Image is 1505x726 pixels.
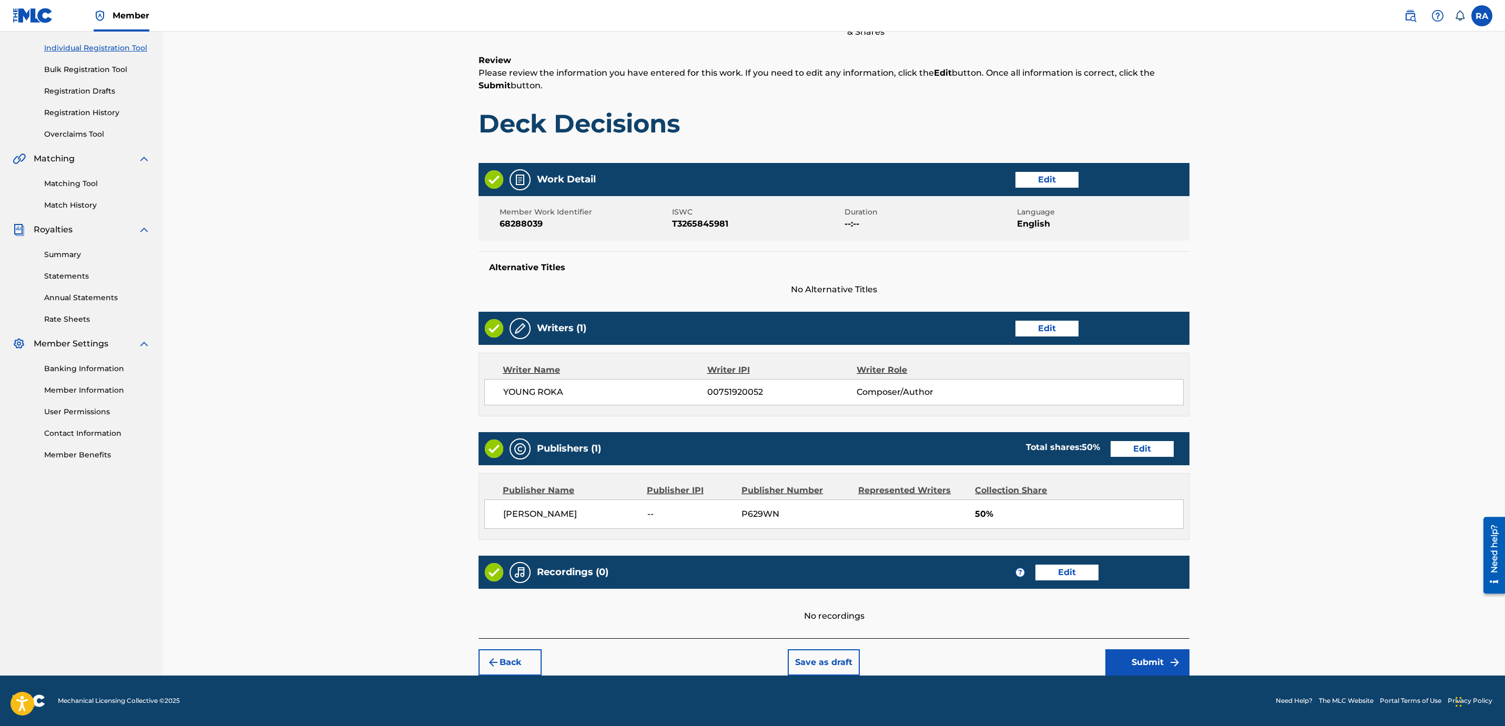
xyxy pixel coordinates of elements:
a: Statements [44,271,150,282]
h5: Work Detail [537,173,596,186]
a: Bulk Registration Tool [44,64,150,75]
a: Member Benefits [44,449,150,461]
span: 00751920052 [707,386,857,398]
button: Edit [1035,565,1099,580]
a: Summary [44,249,150,260]
span: Composer/Author [857,386,993,398]
span: ? [1016,568,1024,577]
span: No Alternative Titles [479,283,1189,296]
a: The MLC Website [1319,696,1374,705]
a: Match History [44,200,150,211]
img: Top Rightsholder [94,9,106,22]
img: Valid [485,319,503,338]
img: 7ee5dd4eb1f8a8e3ef2f.svg [487,656,500,669]
a: Overclaims Tool [44,129,150,140]
a: Banking Information [44,363,150,374]
div: Help [1427,5,1448,26]
span: Member Settings [34,338,108,350]
h1: Deck Decisions [479,108,1189,139]
a: Annual Statements [44,292,150,303]
img: Matching [13,152,26,165]
a: Member Information [44,385,150,396]
a: Matching Tool [44,178,150,189]
img: Valid [485,170,503,189]
span: Member [113,9,149,22]
span: Matching [34,152,75,165]
a: Contact Information [44,428,150,439]
div: Writer Role [857,364,993,376]
a: Portal Terms of Use [1380,696,1441,705]
img: logo [13,694,45,707]
h6: Review [479,54,1189,67]
iframe: Resource Center [1476,513,1505,597]
span: 68288039 [500,218,669,230]
a: Registration Drafts [44,86,150,97]
button: Back [479,649,542,676]
div: Notifications [1455,11,1465,21]
h5: Publishers (1) [537,443,601,455]
a: Need Help? [1276,696,1313,705]
div: User Menu [1471,5,1492,26]
span: 50% [975,508,1183,520]
span: English [1017,218,1187,230]
p: Please review the information you have entered for this work. If you need to edit any information... [479,67,1189,92]
img: expand [138,223,150,236]
img: expand [138,152,150,165]
span: 50 % [1082,442,1100,452]
img: Royalties [13,223,25,236]
img: Member Settings [13,338,25,350]
img: Valid [485,439,503,458]
img: Valid [485,563,503,581]
img: Publishers [514,443,526,455]
strong: Submit [479,80,511,90]
span: ISWC [672,207,842,218]
span: Language [1017,207,1187,218]
span: [PERSON_NAME] [503,508,639,520]
a: Public Search [1400,5,1421,26]
span: P629WN [741,508,850,520]
div: Publisher Name [503,484,639,497]
img: f7272a7cc735f4ea7f67.svg [1168,656,1181,669]
span: --:-- [845,218,1014,230]
h5: Recordings (0) [537,566,608,578]
h5: Alternative Titles [489,262,1179,273]
span: T3265845981 [672,218,842,230]
a: Privacy Policy [1448,696,1492,705]
span: Member Work Identifier [500,207,669,218]
h5: Writers (1) [537,322,586,334]
img: search [1404,9,1417,22]
button: Submit [1105,649,1189,676]
div: Represented Writers [858,484,967,497]
img: Writers [514,322,526,335]
iframe: Chat Widget [1452,676,1505,726]
button: Save as draft [788,649,860,676]
img: Recordings [514,566,526,579]
img: expand [138,338,150,350]
span: Royalties [34,223,73,236]
div: Drag [1456,686,1462,718]
button: Edit [1015,172,1079,188]
span: Duration [845,207,1014,218]
img: Work Detail [514,173,526,186]
a: Registration History [44,107,150,118]
a: Individual Registration Tool [44,43,150,54]
div: Publisher Number [741,484,850,497]
div: No recordings [479,589,1189,622]
div: Publisher IPI [647,484,734,497]
img: help [1431,9,1444,22]
a: User Permissions [44,406,150,417]
span: -- [647,508,734,520]
span: YOUNG ROKA [503,386,707,398]
button: Edit [1111,441,1174,457]
button: Edit [1015,321,1079,336]
div: Writer IPI [707,364,857,376]
div: Writer Name [503,364,707,376]
img: MLC Logo [13,8,53,23]
a: Rate Sheets [44,314,150,325]
div: Collection Share [975,484,1077,497]
span: Mechanical Licensing Collective © 2025 [58,696,180,705]
div: Total shares: [1026,441,1100,454]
